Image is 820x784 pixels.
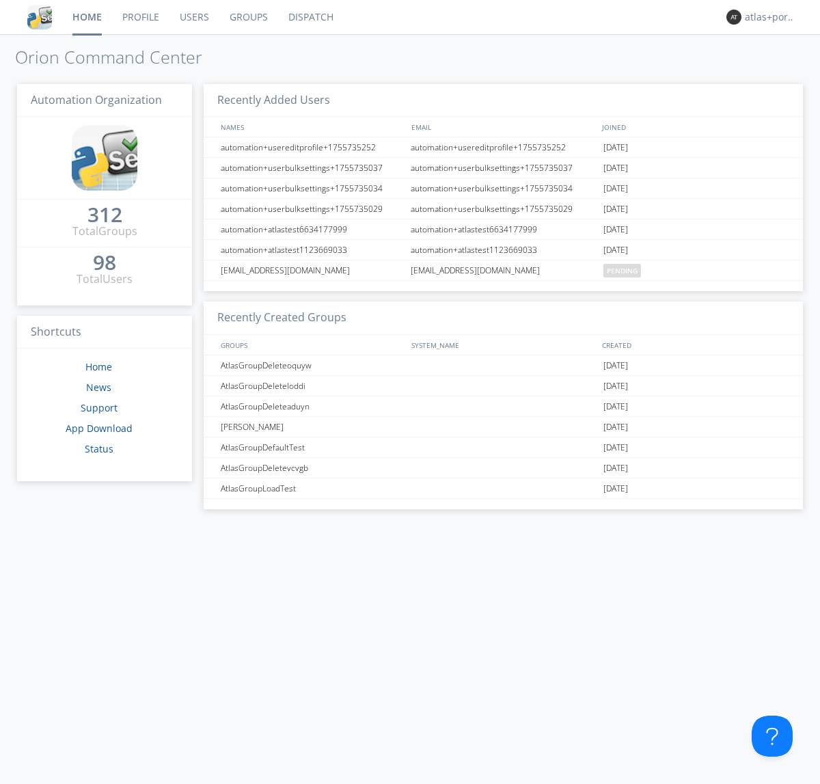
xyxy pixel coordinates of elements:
[603,199,628,219] span: [DATE]
[217,178,407,198] div: automation+userbulksettings+1755735034
[204,376,803,396] a: AtlasGroupDeleteloddi[DATE]
[204,178,803,199] a: automation+userbulksettings+1755735034automation+userbulksettings+1755735034[DATE]
[204,437,803,458] a: AtlasGroupDefaultTest[DATE]
[217,137,407,157] div: automation+usereditprofile+1755735252
[217,355,407,375] div: AtlasGroupDeleteoquyw
[204,396,803,417] a: AtlasGroupDeleteaduyn[DATE]
[72,224,137,239] div: Total Groups
[407,137,600,157] div: automation+usereditprofile+1755735252
[603,458,628,478] span: [DATE]
[217,478,407,498] div: AtlasGroupLoadTest
[745,10,796,24] div: atlas+portuguese0001
[87,208,122,224] a: 312
[217,219,407,239] div: automation+atlastest6634177999
[204,219,803,240] a: automation+atlastest6634177999automation+atlastest6634177999[DATE]
[407,178,600,198] div: automation+userbulksettings+1755735034
[603,478,628,499] span: [DATE]
[603,417,628,437] span: [DATE]
[407,260,600,280] div: [EMAIL_ADDRESS][DOMAIN_NAME]
[204,137,803,158] a: automation+usereditprofile+1755735252automation+usereditprofile+1755735252[DATE]
[66,422,133,435] a: App Download
[204,458,803,478] a: AtlasGroupDeletevcvgb[DATE]
[27,5,52,29] img: cddb5a64eb264b2086981ab96f4c1ba7
[217,396,407,416] div: AtlasGroupDeleteaduyn
[408,335,599,355] div: SYSTEM_NAME
[603,240,628,260] span: [DATE]
[752,716,793,757] iframe: Toggle Customer Support
[407,199,600,219] div: automation+userbulksettings+1755735029
[603,355,628,376] span: [DATE]
[85,442,113,455] a: Status
[217,437,407,457] div: AtlasGroupDefaultTest
[217,117,405,137] div: NAMES
[204,301,803,335] h3: Recently Created Groups
[217,199,407,219] div: automation+userbulksettings+1755735029
[217,458,407,478] div: AtlasGroupDeletevcvgb
[217,260,407,280] div: [EMAIL_ADDRESS][DOMAIN_NAME]
[217,158,407,178] div: automation+userbulksettings+1755735037
[204,240,803,260] a: automation+atlastest1123669033automation+atlastest1123669033[DATE]
[603,376,628,396] span: [DATE]
[599,335,790,355] div: CREATED
[217,240,407,260] div: automation+atlastest1123669033
[603,437,628,458] span: [DATE]
[603,158,628,178] span: [DATE]
[87,208,122,221] div: 312
[599,117,790,137] div: JOINED
[86,381,111,394] a: News
[204,84,803,118] h3: Recently Added Users
[81,401,118,414] a: Support
[72,125,137,191] img: cddb5a64eb264b2086981ab96f4c1ba7
[217,335,405,355] div: GROUPS
[85,360,112,373] a: Home
[408,117,599,137] div: EMAIL
[603,137,628,158] span: [DATE]
[204,478,803,499] a: AtlasGroupLoadTest[DATE]
[93,256,116,271] a: 98
[603,264,641,278] span: pending
[77,271,133,287] div: Total Users
[603,396,628,417] span: [DATE]
[93,256,116,269] div: 98
[603,219,628,240] span: [DATE]
[204,158,803,178] a: automation+userbulksettings+1755735037automation+userbulksettings+1755735037[DATE]
[31,92,162,107] span: Automation Organization
[217,376,407,396] div: AtlasGroupDeleteloddi
[726,10,741,25] img: 373638.png
[204,199,803,219] a: automation+userbulksettings+1755735029automation+userbulksettings+1755735029[DATE]
[204,355,803,376] a: AtlasGroupDeleteoquyw[DATE]
[217,417,407,437] div: [PERSON_NAME]
[204,417,803,437] a: [PERSON_NAME][DATE]
[407,240,600,260] div: automation+atlastest1123669033
[17,316,192,349] h3: Shortcuts
[407,158,600,178] div: automation+userbulksettings+1755735037
[603,178,628,199] span: [DATE]
[204,260,803,281] a: [EMAIL_ADDRESS][DOMAIN_NAME][EMAIL_ADDRESS][DOMAIN_NAME]pending
[407,219,600,239] div: automation+atlastest6634177999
